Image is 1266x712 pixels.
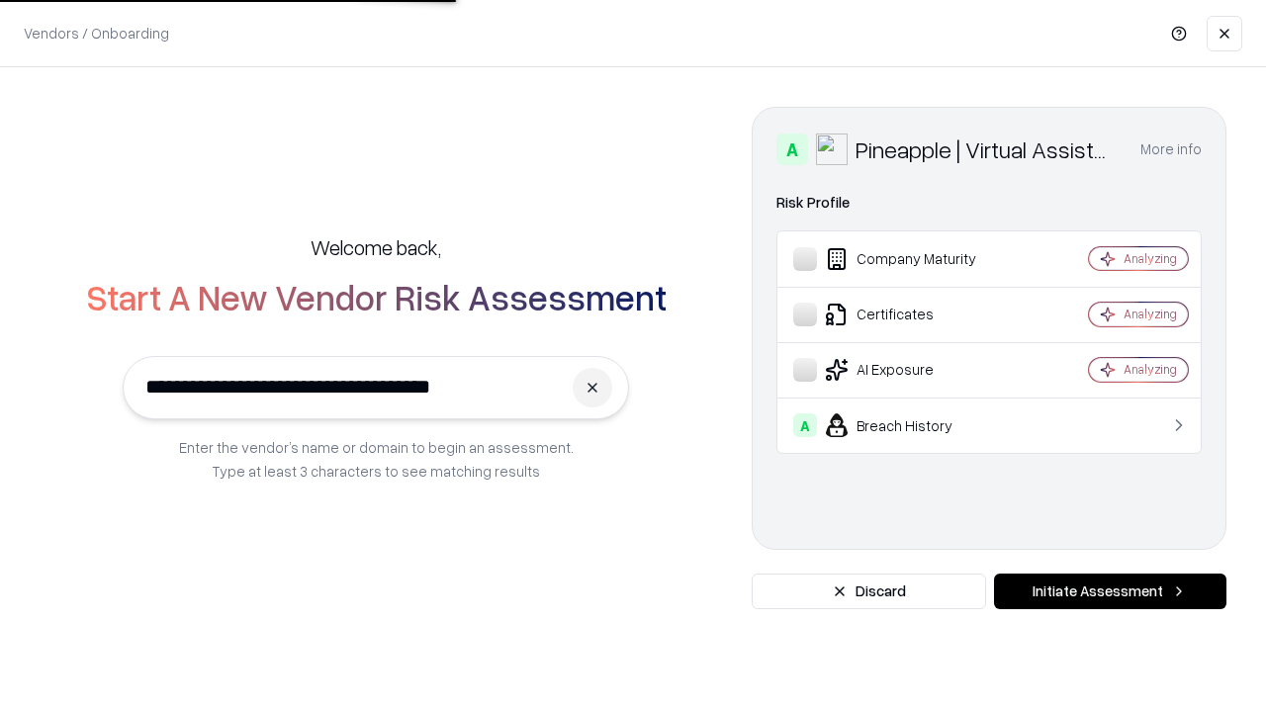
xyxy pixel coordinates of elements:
[793,413,1030,437] div: Breach History
[179,435,574,483] p: Enter the vendor’s name or domain to begin an assessment. Type at least 3 characters to see match...
[793,358,1030,382] div: AI Exposure
[856,133,1117,165] div: Pineapple | Virtual Assistant Agency
[1124,361,1177,378] div: Analyzing
[1124,306,1177,322] div: Analyzing
[776,191,1202,215] div: Risk Profile
[24,23,169,44] p: Vendors / Onboarding
[793,303,1030,326] div: Certificates
[793,413,817,437] div: A
[311,233,441,261] h5: Welcome back,
[86,277,667,316] h2: Start A New Vendor Risk Assessment
[816,133,848,165] img: Pineapple | Virtual Assistant Agency
[752,574,986,609] button: Discard
[1124,250,1177,267] div: Analyzing
[1140,132,1202,167] button: More info
[793,247,1030,271] div: Company Maturity
[994,574,1226,609] button: Initiate Assessment
[776,133,808,165] div: A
